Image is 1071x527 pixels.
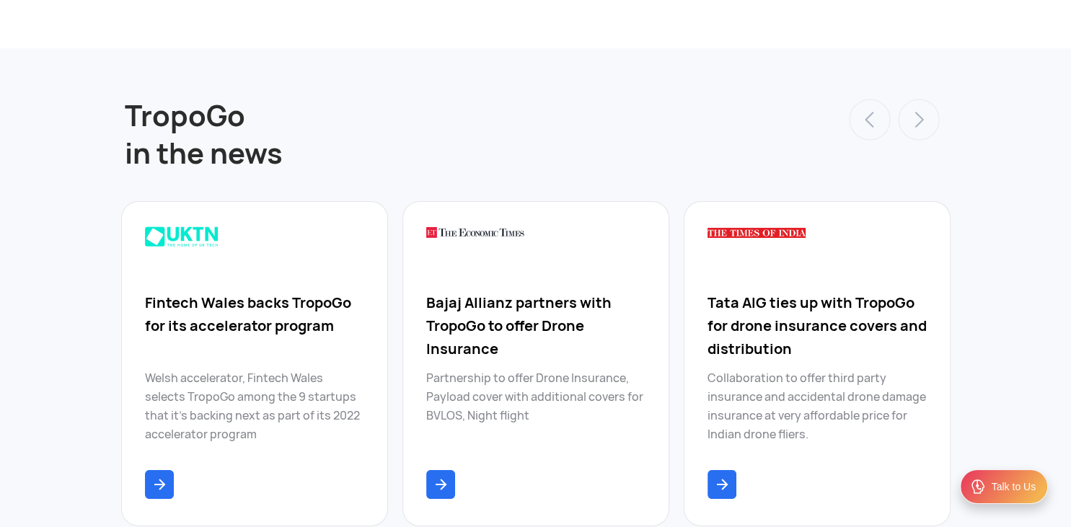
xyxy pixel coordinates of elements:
h2: TropoGo in the news [125,63,666,172]
img: ic_Support.svg [969,478,987,495]
img: Fintech Wales backs TropoGo for its accelerator program [145,225,218,248]
a: Fintech Wales backs TropoGo for its accelerator programFintech Wales backs TropoGo for its accele... [114,201,395,526]
div: Talk to Us [992,479,1036,494]
a: Tata AIG ties up with TropoGo for drone insurance covers and distributionTata AIG ties up with Tr... [676,201,958,526]
div: Tata AIG ties up with TropoGo for drone insurance covers and distribution [708,291,927,360]
div: Collaboration to offer third party insurance and accidental drone damage insurance at very afford... [708,369,927,463]
div: Partnership to offer Drone Insurance, Payload cover with additional covers for BVLOS, Night flight [426,369,645,463]
div: Bajaj Allianz partners with TropoGo to offer Drone Insurance [426,291,645,360]
a: Bajaj Allianz General Insurance partners with TropoGo for drone insuranceBajaj Allianz partners w... [395,201,676,526]
div: Fintech Wales backs TropoGo for its accelerator program [145,291,364,360]
img: Bajaj Allianz General Insurance partners with TropoGo for drone insurance [426,227,525,238]
img: Tata AIG ties up with TropoGo for drone insurance covers and distribution [708,228,806,238]
div: Welsh accelerator, Fintech Wales selects TropoGo among the 9 startups that it’s backing next as p... [145,369,364,463]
